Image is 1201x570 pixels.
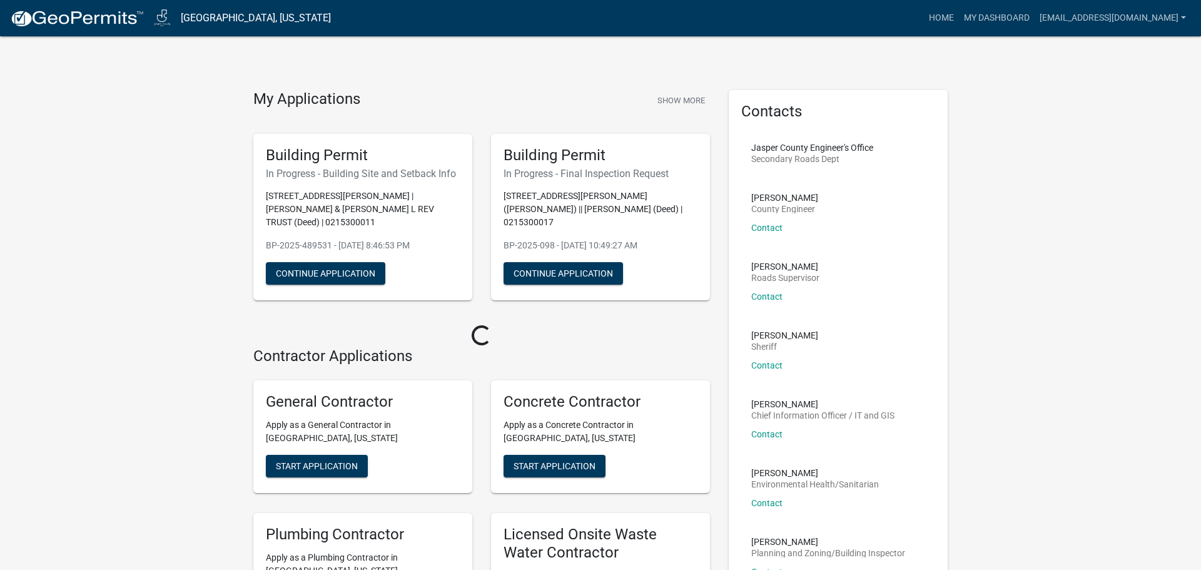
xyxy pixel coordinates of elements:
[741,103,935,121] h5: Contacts
[266,393,460,411] h5: General Contractor
[266,455,368,477] button: Start Application
[751,537,905,546] p: [PERSON_NAME]
[751,429,783,439] a: Contact
[266,190,460,229] p: [STREET_ADDRESS][PERSON_NAME] | [PERSON_NAME] & [PERSON_NAME] L REV TRUST (Deed) | 0215300011
[504,190,697,229] p: [STREET_ADDRESS][PERSON_NAME] ([PERSON_NAME]) || [PERSON_NAME] (Deed) | 0215300017
[751,223,783,233] a: Contact
[253,90,360,109] h4: My Applications
[253,347,710,365] h4: Contractor Applications
[751,480,879,489] p: Environmental Health/Sanitarian
[504,168,697,180] h6: In Progress - Final Inspection Request
[751,155,873,163] p: Secondary Roads Dept
[751,143,873,152] p: Jasper County Engineer's Office
[751,193,818,202] p: [PERSON_NAME]
[504,419,697,445] p: Apply as a Concrete Contractor in [GEOGRAPHIC_DATA], [US_STATE]
[504,262,623,285] button: Continue Application
[1035,6,1191,30] a: [EMAIL_ADDRESS][DOMAIN_NAME]
[181,8,331,29] a: [GEOGRAPHIC_DATA], [US_STATE]
[266,239,460,252] p: BP-2025-489531 - [DATE] 8:46:53 PM
[276,461,358,471] span: Start Application
[751,469,879,477] p: [PERSON_NAME]
[924,6,959,30] a: Home
[652,90,710,111] button: Show More
[751,360,783,370] a: Contact
[751,400,894,409] p: [PERSON_NAME]
[504,146,697,165] h5: Building Permit
[959,6,1035,30] a: My Dashboard
[266,419,460,445] p: Apply as a General Contractor in [GEOGRAPHIC_DATA], [US_STATE]
[751,262,819,271] p: [PERSON_NAME]
[504,239,697,252] p: BP-2025-098 - [DATE] 10:49:27 AM
[504,526,697,562] h5: Licensed Onsite Waste Water Contractor
[504,455,606,477] button: Start Application
[751,549,905,557] p: Planning and Zoning/Building Inspector
[266,146,460,165] h5: Building Permit
[751,498,783,508] a: Contact
[266,262,385,285] button: Continue Application
[751,411,894,420] p: Chief Information Officer / IT and GIS
[154,9,171,26] img: Jasper County, Iowa
[751,331,818,340] p: [PERSON_NAME]
[751,205,818,213] p: County Engineer
[266,526,460,544] h5: Plumbing Contractor
[504,393,697,411] h5: Concrete Contractor
[751,273,819,282] p: Roads Supervisor
[514,461,595,471] span: Start Application
[266,168,460,180] h6: In Progress - Building Site and Setback Info
[751,342,818,351] p: Sheriff
[751,292,783,302] a: Contact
